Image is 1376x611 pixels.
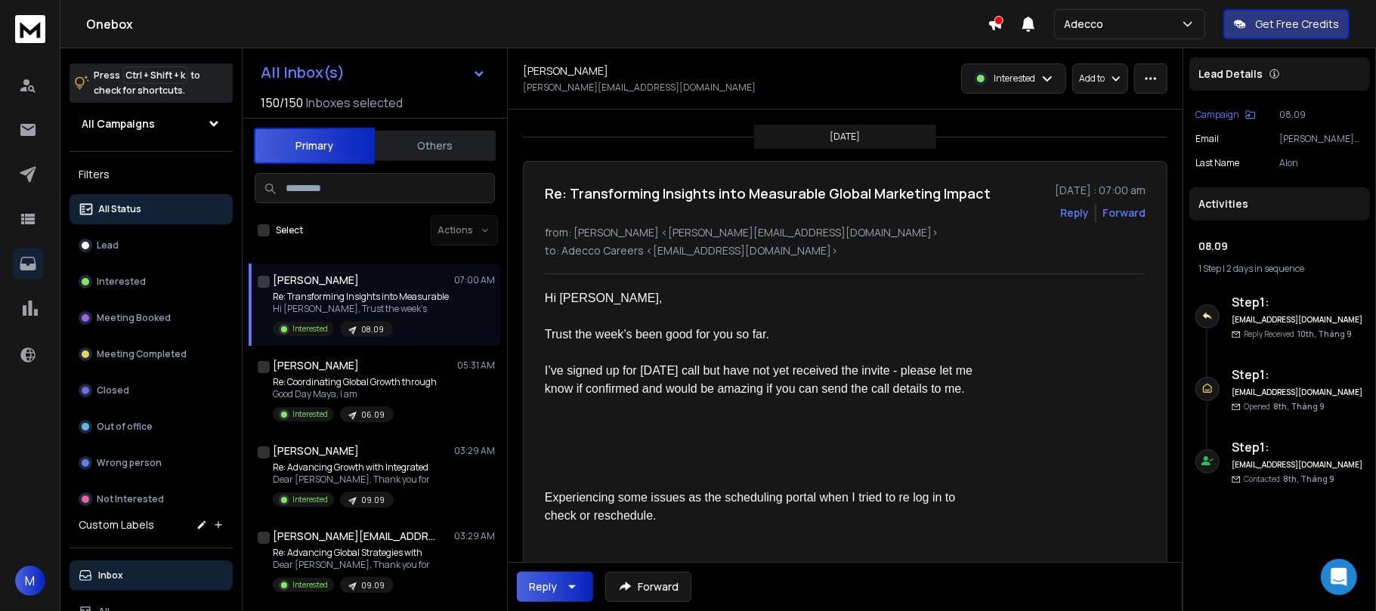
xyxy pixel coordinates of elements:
[545,225,1146,240] p: from: [PERSON_NAME] <[PERSON_NAME][EMAIL_ADDRESS][DOMAIN_NAME]>
[1244,329,1352,340] p: Reply Received
[292,494,328,505] p: Interested
[97,348,187,360] p: Meeting Completed
[361,580,385,591] p: 09.09
[454,274,495,286] p: 07:00 AM
[82,116,155,131] h1: All Campaigns
[261,94,303,112] span: 150 / 150
[1198,263,1361,275] div: |
[1232,438,1364,456] h6: Step 1 :
[97,239,119,251] p: Lead
[273,461,430,474] p: Re: Advancing Growth with Integrated
[517,572,593,602] button: Reply
[545,362,986,398] div: I’ve signed up for [DATE] call but have not yet received the invite - please let me know if confi...
[523,82,756,94] p: [PERSON_NAME][EMAIL_ADDRESS][DOMAIN_NAME]
[545,243,1146,258] p: to: Adecco Careers <[EMAIL_ADDRESS][DOMAIN_NAME]>
[545,289,986,307] div: Hi [PERSON_NAME],
[123,66,187,84] span: Ctrl + Shift + k
[1232,387,1364,398] h6: [EMAIL_ADDRESS][DOMAIN_NAME]
[1195,109,1256,121] button: Campaign
[70,375,233,406] button: Closed
[70,164,233,185] h3: Filters
[454,445,495,457] p: 03:29 AM
[1195,157,1239,169] p: Last Name
[1232,293,1364,311] h6: Step 1 :
[1055,183,1146,198] p: [DATE] : 07:00 am
[1060,205,1089,221] button: Reply
[292,323,328,335] p: Interested
[261,65,345,80] h1: All Inbox(s)
[1198,262,1221,275] span: 1 Step
[1244,401,1325,412] p: Opened
[273,547,430,559] p: Re: Advancing Global Strategies with
[273,358,359,373] h1: [PERSON_NAME]
[273,559,430,571] p: Dear [PERSON_NAME], Thank you for
[97,493,164,505] p: Not Interested
[1273,401,1325,412] span: 8th, Tháng 9
[94,68,200,98] p: Press to check for shortcuts.
[306,94,403,112] h3: Inboxes selected
[1232,366,1364,384] h6: Step 1 :
[1321,559,1357,595] div: Open Intercom Messenger
[292,579,328,591] p: Interested
[375,129,496,162] button: Others
[70,412,233,442] button: Out of office
[273,273,359,288] h1: [PERSON_NAME]
[273,291,449,303] p: Re: Transforming Insights into Measurable
[830,131,861,143] p: [DATE]
[1244,474,1334,485] p: Contacted
[1279,109,1364,121] p: 08.09
[1102,205,1146,221] div: Forward
[273,529,439,544] h1: [PERSON_NAME][EMAIL_ADDRESS][DOMAIN_NAME]
[249,57,498,88] button: All Inbox(s)
[1064,17,1109,32] p: Adecco
[994,73,1035,85] p: Interested
[273,388,437,400] p: Good Day Maya, I am
[70,230,233,261] button: Lead
[1232,459,1364,471] h6: [EMAIL_ADDRESS][DOMAIN_NAME]
[86,15,988,33] h1: Onebox
[1223,9,1350,39] button: Get Free Credits
[454,530,495,542] p: 03:29 AM
[15,566,45,596] button: M
[97,421,153,433] p: Out of office
[70,303,233,333] button: Meeting Booked
[70,484,233,514] button: Not Interested
[1189,187,1370,221] div: Activities
[1195,133,1219,145] p: Email
[361,495,385,506] p: 09.09
[529,579,557,594] div: Reply
[1297,329,1352,339] span: 10th, Tháng 9
[97,384,129,397] p: Closed
[97,312,171,324] p: Meeting Booked
[361,324,384,335] p: 08.09
[1279,157,1364,169] p: Alon
[98,203,141,215] p: All Status
[605,572,691,602] button: Forward
[1226,262,1304,275] span: 2 days in sequence
[273,474,430,486] p: Dear [PERSON_NAME], Thank you for
[79,517,154,532] h3: Custom Labels
[97,457,162,469] p: Wrong person
[545,183,991,204] h1: Re: Transforming Insights into Measurable Global Marketing Impact
[70,194,233,224] button: All Status
[70,448,233,478] button: Wrong person
[361,409,385,421] p: 06.09
[545,326,986,344] div: Trust the week’s been good for you so far.
[1279,133,1364,145] p: [PERSON_NAME][EMAIL_ADDRESS][DOMAIN_NAME]
[70,339,233,369] button: Meeting Completed
[70,560,233,591] button: Inbox
[1283,474,1334,484] span: 8th, Tháng 9
[70,267,233,297] button: Interested
[273,376,437,388] p: Re: Coordinating Global Growth through
[1198,239,1361,254] h1: 08.09
[1198,66,1263,82] p: Lead Details
[98,569,123,582] p: Inbox
[273,443,359,458] h1: [PERSON_NAME]
[1079,73,1105,85] p: Add to
[273,303,449,315] p: Hi [PERSON_NAME], Trust the week’s
[254,128,375,164] button: Primary
[70,109,233,139] button: All Campaigns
